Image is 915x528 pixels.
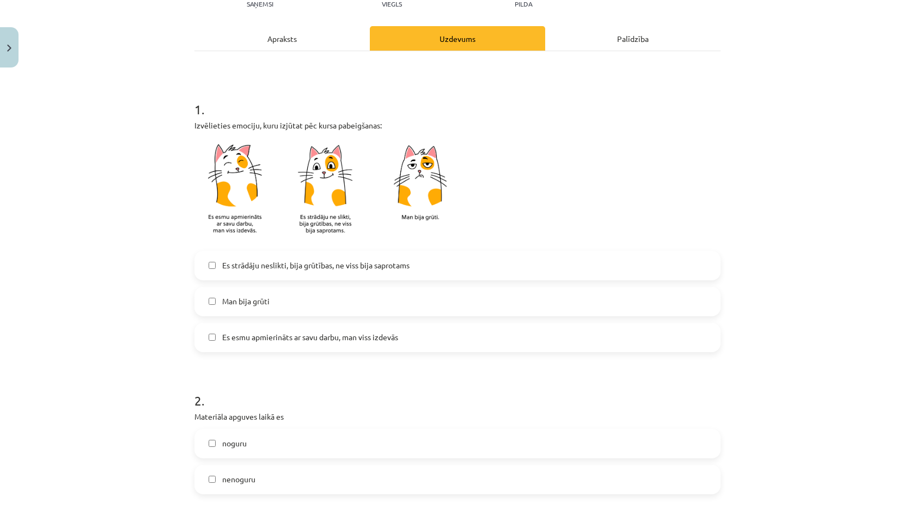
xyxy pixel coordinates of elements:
[194,374,721,408] h1: 2 .
[194,120,721,131] p: Izvēlieties emociju, kuru izjūtat pēc kursa pabeigšanas:
[222,331,398,343] span: Es esmu apmierināts ar savu darbu, man viss izdevās
[7,45,11,52] img: icon-close-lesson-0947bae3869378f0d4975bcd49f059093ad1ed9edebbc8119c70593378902aed.svg
[209,476,216,483] input: nenoguru
[222,438,247,449] span: noguru
[194,83,721,116] h1: 1 .
[222,296,270,307] span: Man bija grūti
[209,298,216,305] input: Man bija grūti
[209,334,216,341] input: Es esmu apmierināts ar savu darbu, man viss izdevās
[370,26,545,51] div: Uzdevums
[545,26,721,51] div: Palīdzība
[222,260,410,271] span: Es strādāju neslikti, bija grūtības, ne viss bija saprotams
[194,26,370,51] div: Apraksts
[222,474,255,485] span: nenoguru
[194,411,721,422] p: Materiāla apguves laikā es
[209,440,216,447] input: noguru
[209,262,216,269] input: Es strādāju neslikti, bija grūtības, ne viss bija saprotams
